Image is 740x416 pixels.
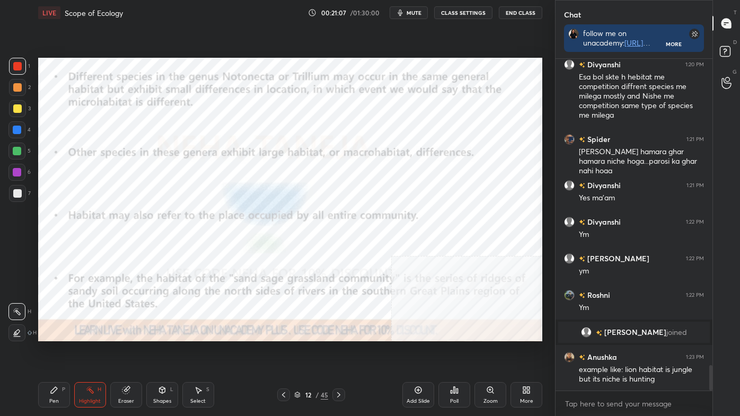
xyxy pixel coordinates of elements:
[579,147,704,176] div: [PERSON_NAME] hamara ghar hamara niche hoga...parosi ka ghar nahi hoga
[206,387,209,392] div: S
[65,8,123,18] h4: Scope of Ecology
[579,355,585,360] img: no-rating-badge.077c3623.svg
[9,185,31,202] div: 7
[585,253,649,264] h6: [PERSON_NAME]
[49,399,59,404] div: Pen
[407,9,421,16] span: mute
[98,387,101,392] div: H
[596,330,602,336] img: no-rating-badge.077c3623.svg
[585,180,621,191] h6: Divyanshi
[579,256,585,262] img: no-rating-badge.077c3623.svg
[579,229,704,240] div: Ym
[8,121,31,138] div: 4
[568,29,579,39] img: 6bf88ee675354f0ea61b4305e64abb13.jpg
[520,399,533,404] div: More
[686,354,704,360] div: 1:23 PM
[579,266,704,277] div: ym
[407,399,430,404] div: Add Slide
[564,290,575,300] img: 1f9f8cf2f6254b94aee53641f3e0ab9a.jpg
[579,193,704,203] div: Yes ma'am
[564,59,575,70] img: default.png
[685,61,704,68] div: 1:20 PM
[564,217,575,227] img: default.png
[733,68,737,76] p: G
[170,387,173,392] div: L
[666,40,682,48] div: More
[315,392,319,398] div: /
[579,183,585,189] img: no-rating-badge.077c3623.svg
[564,253,575,264] img: default.png
[585,134,610,145] h6: Spider
[583,29,666,48] div: follow me on unacademy: join me on telegram: discussion group -
[579,293,585,298] img: no-rating-badge.077c3623.svg
[62,387,65,392] div: P
[564,352,575,362] img: c2387b2a4ee44a22b14e0786c91f7114.jpg
[686,219,704,225] div: 1:22 PM
[556,1,589,29] p: Chat
[686,136,704,143] div: 1:21 PM
[579,72,704,121] div: Esa bol skte h hebitat me competition diffrent species me milega mostly and Nishe me competition ...
[434,6,492,19] button: CLASS SETTINGS
[585,289,610,300] h6: Roshni
[483,399,498,404] div: Zoom
[686,182,704,189] div: 1:21 PM
[734,8,737,16] p: T
[564,180,575,191] img: default.png
[579,365,704,385] div: example like: lion habitat is jungle but its niche is hunting
[9,100,31,117] div: 3
[686,292,704,298] div: 1:22 PM
[28,309,31,314] p: H
[153,399,171,404] div: Shapes
[8,164,31,181] div: 6
[564,134,575,145] img: 0cf38805b11a44df8ff4eaedda753435.jpg
[686,255,704,262] div: 1:22 PM
[9,58,30,75] div: 1
[9,79,31,96] div: 2
[733,38,737,46] p: D
[585,216,621,227] h6: Divyanshi
[118,399,134,404] div: Eraser
[390,6,428,19] button: mute
[38,6,60,19] div: LIVE
[499,6,542,19] button: End Class
[450,399,459,404] div: Poll
[579,62,585,68] img: no-rating-badge.077c3623.svg
[583,38,650,57] a: [URL][DOMAIN_NAME]
[579,219,585,225] img: no-rating-badge.077c3623.svg
[79,399,101,404] div: Highlight
[303,392,313,398] div: 12
[190,399,206,404] div: Select
[585,351,617,362] h6: Anushka
[321,390,328,400] div: 45
[33,330,37,335] p: H
[604,328,666,337] span: [PERSON_NAME]
[666,328,687,337] span: joined
[8,143,31,160] div: 5
[556,59,712,391] div: grid
[579,137,585,143] img: no-rating-badge.077c3623.svg
[581,327,592,338] img: default.png
[28,331,32,335] img: shiftIcon.72a6c929.svg
[579,303,704,313] div: Ym
[585,59,621,70] h6: Divyanshi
